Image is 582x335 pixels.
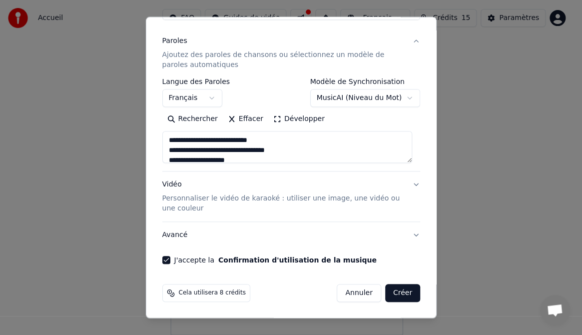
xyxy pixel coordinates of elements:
div: Vidéo [162,179,404,213]
button: Avancé [162,222,420,248]
button: Développer [268,111,330,127]
button: ParolesAjoutez des paroles de chansons ou sélectionnez un modèle de paroles automatiques [162,28,420,78]
label: Modèle de Synchronisation [310,78,420,85]
p: Ajoutez des paroles de chansons ou sélectionnez un modèle de paroles automatiques [162,50,404,70]
button: Créer [385,284,420,302]
button: VidéoPersonnaliser le vidéo de karaoké : utiliser une image, une vidéo ou une couleur [162,171,420,221]
span: Cela utilisera 8 crédits [178,289,245,297]
label: J'accepte la [174,256,376,263]
div: ParolesAjoutez des paroles de chansons ou sélectionnez un modèle de paroles automatiques [162,78,420,171]
p: Personnaliser le vidéo de karaoké : utiliser une image, une vidéo ou une couleur [162,193,404,213]
button: Rechercher [162,111,222,127]
label: Langue des Paroles [162,78,230,85]
button: Annuler [337,284,381,302]
div: Paroles [162,36,187,46]
button: J'accepte la [218,256,377,263]
button: Effacer [223,111,268,127]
